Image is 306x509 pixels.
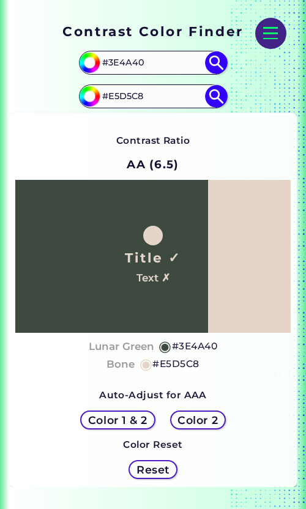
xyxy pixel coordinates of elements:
[121,151,185,178] h2: AA (6.5)
[136,269,170,287] h4: Text ✗
[116,135,190,146] strong: Contrast Ratio
[89,338,154,355] h4: Lunar Green
[205,85,228,108] img: icon search
[177,415,218,426] h5: Color 2
[140,357,153,371] h5: ◉
[172,338,217,354] h5: #3E4A40
[136,464,170,475] h5: Reset
[125,248,181,267] h1: Title ✓
[205,51,228,74] img: icon search
[159,339,172,354] h5: ◉
[88,415,147,426] h5: Color 1 & 2
[106,355,135,373] h4: Bone
[99,389,207,401] strong: Auto-Adjust for AAA
[123,439,182,450] strong: Color Reset
[152,356,199,372] h5: #E5D5C8
[98,86,208,106] input: type color 2..
[98,53,208,73] input: type color 1..
[62,22,243,40] h1: Contrast Color Finder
